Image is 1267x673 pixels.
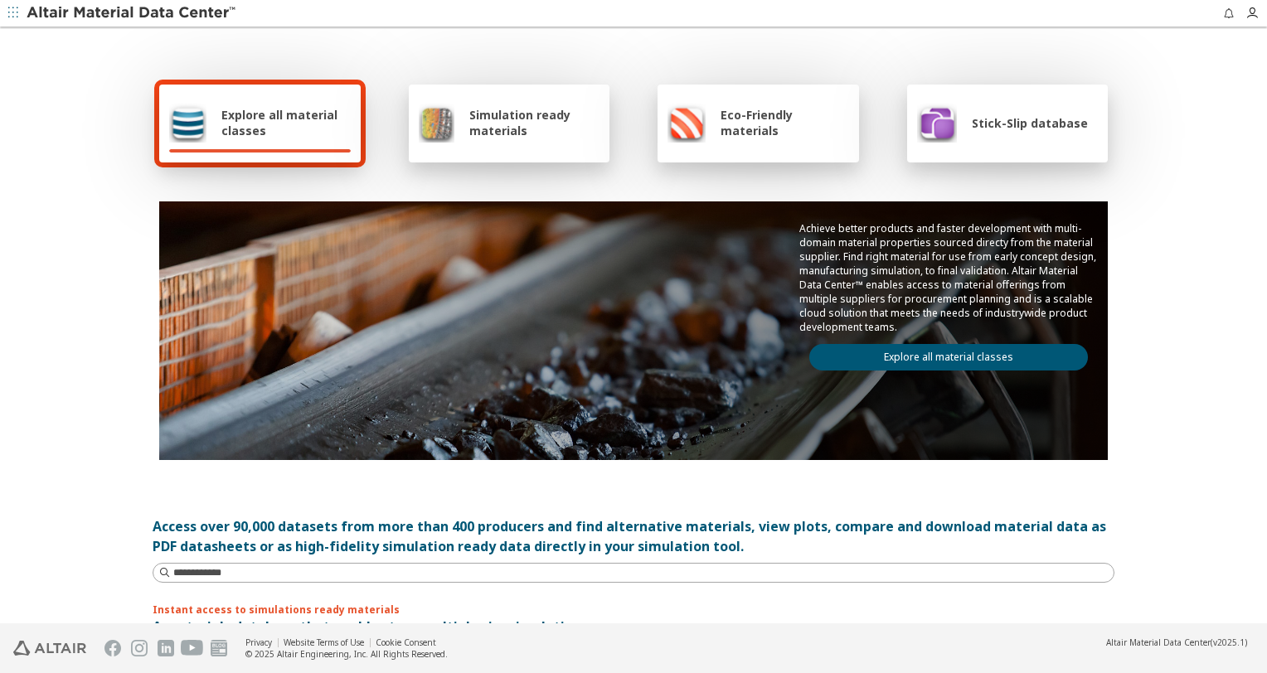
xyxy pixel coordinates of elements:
img: Altair Engineering [13,641,86,656]
div: Access over 90,000 datasets from more than 400 producers and find alternative materials, view plo... [153,516,1114,556]
a: Cookie Consent [376,637,436,648]
span: Altair Material Data Center [1106,637,1211,648]
p: A materials database that enables true multiphysics simulations [153,617,1114,637]
p: Achieve better products and faster development with multi-domain material properties sourced dire... [799,221,1098,334]
p: Instant access to simulations ready materials [153,603,1114,617]
span: Stick-Slip database [972,115,1088,131]
img: Explore all material classes [169,103,206,143]
img: Eco-Friendly materials [667,103,706,143]
a: Website Terms of Use [284,637,364,648]
a: Explore all material classes [809,344,1088,370]
img: Altair Material Data Center [27,5,238,22]
a: Privacy [245,637,272,648]
div: © 2025 Altair Engineering, Inc. All Rights Reserved. [245,648,448,660]
img: Stick-Slip database [917,103,957,143]
img: Simulation ready materials [419,103,454,143]
span: Simulation ready materials [469,107,600,138]
span: Eco-Friendly materials [721,107,848,138]
span: Explore all material classes [221,107,351,138]
div: (v2025.1) [1106,637,1247,648]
